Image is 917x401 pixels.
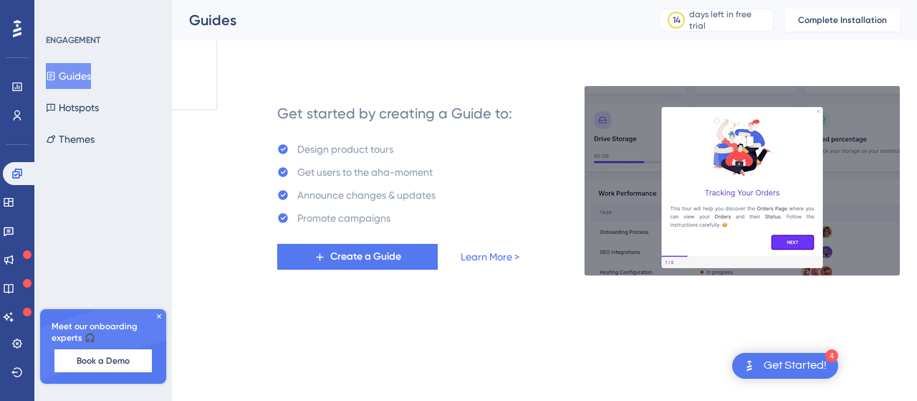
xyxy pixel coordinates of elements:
button: Themes [46,126,95,152]
div: Guides [189,10,623,30]
div: Get users to the aha-moment [297,164,433,181]
img: launcher-image-alternative-text [741,357,758,374]
span: Complete Installation [798,14,887,26]
span: Create a Guide [330,248,401,265]
div: Design product tours [297,141,393,158]
img: 21a29cd0e06a8f1d91b8bced9f6e1c06.gif [584,85,901,276]
button: Hotspots [46,95,99,121]
div: Get started by creating a Guide to: [277,103,512,123]
div: 4 [825,349,838,362]
div: Promote campaigns [297,209,390,227]
span: Meet our onboarding experts 🎧 [52,321,155,344]
div: days left in free trial [689,9,769,32]
button: Create a Guide [277,244,438,270]
div: Open Get Started! checklist, remaining modules: 4 [732,353,838,379]
button: Complete Installation [785,9,900,32]
a: Learn More > [461,248,519,265]
div: Get Started! [764,358,827,374]
div: 14 [673,14,681,26]
button: Guides [46,63,91,89]
button: Book a Demo [54,349,152,372]
div: ENGAGEMENT [46,34,100,46]
div: Announce changes & updates [297,187,436,204]
span: Book a Demo [77,355,130,367]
